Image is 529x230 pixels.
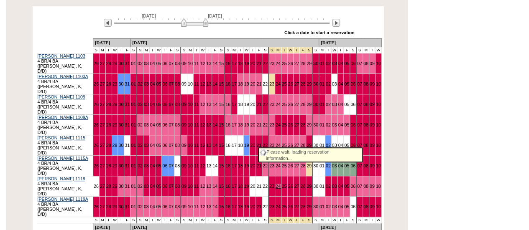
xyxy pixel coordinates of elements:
[376,163,381,168] a: 10
[282,61,287,66] a: 25
[288,102,293,107] a: 26
[263,143,268,148] a: 22
[38,176,85,181] a: [PERSON_NAME] 1119
[225,143,230,148] a: 16
[350,122,355,127] a: 06
[263,122,268,127] a: 22
[188,163,193,168] a: 10
[219,122,224,127] a: 15
[94,102,99,107] a: 26
[212,102,217,107] a: 14
[162,102,167,107] a: 06
[338,61,343,66] a: 04
[313,143,318,148] a: 30
[125,102,130,107] a: 31
[256,122,261,127] a: 21
[106,184,111,189] a: 28
[169,184,174,189] a: 07
[300,81,305,86] a: 28
[225,163,230,168] a: 16
[326,163,331,168] a: 02
[232,61,237,66] a: 17
[169,102,174,107] a: 07
[263,102,268,107] a: 22
[256,163,261,168] a: 21
[181,61,187,66] a: 09
[38,53,85,58] a: [PERSON_NAME] 1103
[313,81,318,86] a: 30
[181,81,187,86] a: 09
[100,122,105,127] a: 27
[282,143,287,148] a: 25
[225,102,230,107] a: 16
[200,143,205,148] a: 12
[131,163,136,168] a: 01
[112,184,118,189] a: 29
[38,115,88,120] a: [PERSON_NAME] 1109A
[118,61,123,66] a: 30
[118,143,123,148] a: 30
[138,163,143,168] a: 02
[94,61,99,66] a: 26
[150,102,155,107] a: 04
[156,81,161,86] a: 05
[125,143,130,148] a: 31
[100,163,105,168] a: 27
[162,122,167,127] a: 06
[288,163,293,168] a: 26
[138,143,143,148] a: 02
[38,156,88,161] a: [PERSON_NAME] 1115A
[288,81,293,86] a: 26
[125,81,130,86] a: 31
[307,81,312,86] a: 29
[232,81,237,86] a: 17
[144,163,149,168] a: 03
[319,122,325,127] a: 01
[94,81,99,86] a: 26
[294,163,299,168] a: 27
[131,61,136,66] a: 01
[144,122,149,127] a: 03
[188,143,193,148] a: 10
[100,61,105,66] a: 27
[269,61,274,66] a: 23
[244,61,249,66] a: 19
[94,143,99,148] a: 26
[300,122,305,127] a: 28
[307,61,312,66] a: 29
[357,143,362,148] a: 07
[326,102,331,107] a: 02
[175,61,180,66] a: 08
[100,81,105,86] a: 27
[370,143,375,148] a: 09
[125,163,130,168] a: 31
[263,163,268,168] a: 22
[344,122,349,127] a: 05
[250,81,255,86] a: 20
[181,102,187,107] a: 09
[194,143,199,148] a: 11
[212,143,217,148] a: 14
[156,163,161,168] a: 05
[144,61,149,66] a: 03
[38,135,85,140] a: [PERSON_NAME] 1115
[238,61,243,66] a: 18
[256,143,261,148] a: 21
[138,184,143,189] a: 02
[181,122,187,127] a: 09
[256,81,261,86] a: 21
[238,143,243,148] a: 18
[244,122,249,127] a: 19
[138,122,143,127] a: 02
[269,102,274,107] a: 23
[112,81,118,86] a: 29
[118,122,123,127] a: 30
[319,163,325,168] a: 01
[118,184,123,189] a: 30
[357,122,362,127] a: 07
[225,81,230,86] a: 16
[200,102,205,107] a: 12
[376,143,381,148] a: 10
[300,143,305,148] a: 28
[131,81,136,86] a: 01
